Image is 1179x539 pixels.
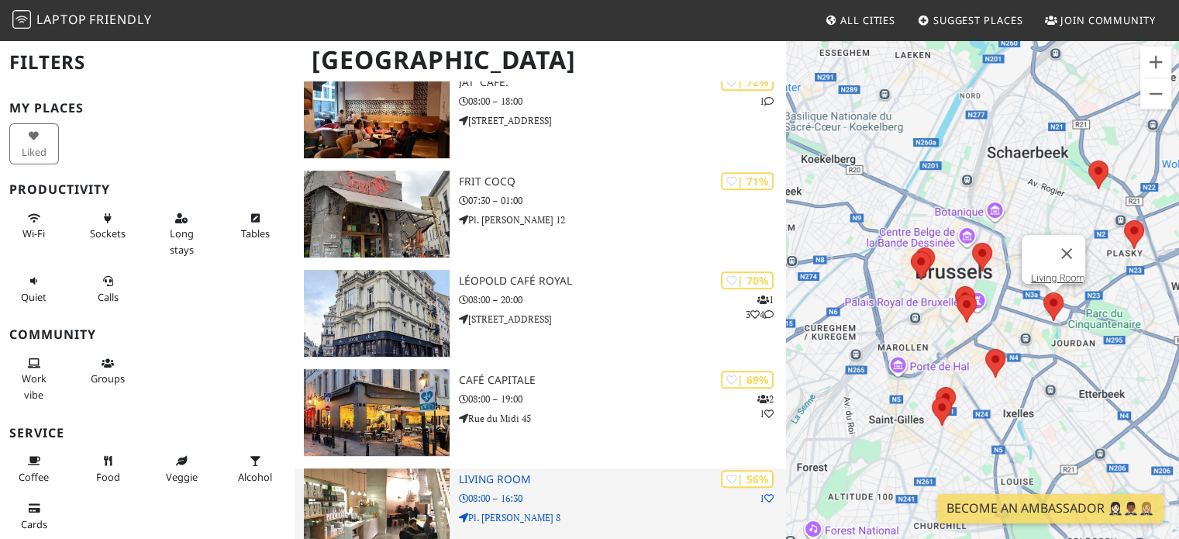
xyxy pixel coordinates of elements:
[98,290,119,304] span: Video/audio calls
[230,448,280,489] button: Alcohol
[241,226,270,240] span: Work-friendly tables
[459,411,787,426] p: Rue du Midi 45
[12,7,152,34] a: LaptopFriendly LaptopFriendly
[459,212,787,227] p: Pl. [PERSON_NAME] 12
[19,470,49,484] span: Coffee
[295,171,786,257] a: Frit Cocq | 71% Frit Cocq 07:30 – 01:00 Pl. [PERSON_NAME] 12
[304,171,449,257] img: Frit Cocq
[91,371,125,385] span: Group tables
[912,6,1029,34] a: Suggest Places
[721,470,774,488] div: | 56%
[83,351,133,392] button: Groups
[459,175,787,188] h3: Frit Cocq
[459,94,787,109] p: 08:00 – 18:00
[9,496,59,537] button: Cards
[9,206,59,247] button: Wi-Fi
[304,270,449,357] img: Léopold Café Royal
[819,6,901,34] a: All Cities
[933,13,1023,27] span: Suggest Places
[721,172,774,190] div: | 71%
[9,39,285,86] h2: Filters
[230,206,280,247] button: Tables
[459,113,787,128] p: [STREET_ADDRESS]
[459,312,787,327] p: [STREET_ADDRESS]
[459,491,787,506] p: 08:00 – 16:30
[157,206,206,262] button: Long stays
[459,510,787,525] p: Pl. [PERSON_NAME] 8
[295,270,786,357] a: Léopold Café Royal | 70% 134 Léopold Café Royal 08:00 – 20:00 [STREET_ADDRESS]
[721,371,774,389] div: | 69%
[1140,47,1171,78] button: Zoom in
[459,193,787,208] p: 07:30 – 01:00
[83,206,133,247] button: Sockets
[21,290,47,304] span: Quiet
[1048,235,1085,272] button: Close
[96,470,120,484] span: Food
[36,11,87,28] span: Laptop
[9,101,285,116] h3: My Places
[459,374,787,387] h3: Café Capitale
[12,10,31,29] img: LaptopFriendly
[1140,78,1171,109] button: Zoom out
[840,13,895,27] span: All Cities
[9,268,59,309] button: Quiet
[9,182,285,197] h3: Productivity
[9,448,59,489] button: Coffee
[89,11,151,28] span: Friendly
[9,351,59,407] button: Work vibe
[937,494,1163,523] a: Become an Ambassador 🤵🏻‍♀️🤵🏾‍♂️🤵🏼‍♀️
[304,369,449,456] img: Café Capitale
[90,226,126,240] span: Power sockets
[1060,13,1156,27] span: Join Community
[459,473,787,486] h3: Living Room
[83,448,133,489] button: Food
[299,39,783,81] h1: [GEOGRAPHIC_DATA]
[157,448,206,489] button: Veggie
[1039,6,1162,34] a: Join Community
[760,94,774,109] p: 1
[21,517,47,531] span: Credit cards
[304,71,449,158] img: JAT' Cafe.
[721,271,774,289] div: | 70%
[9,327,285,342] h3: Community
[9,426,285,441] h3: Service
[22,371,47,401] span: People working
[83,268,133,309] button: Calls
[459,292,787,307] p: 08:00 – 20:00
[22,226,45,240] span: Stable Wi-Fi
[166,470,198,484] span: Veggie
[746,292,774,322] p: 1 3 4
[757,392,774,421] p: 2 1
[760,491,774,506] p: 1
[1031,272,1085,284] a: Living Room
[295,369,786,456] a: Café Capitale | 69% 21 Café Capitale 08:00 – 19:00 Rue du Midi 45
[170,226,194,256] span: Long stays
[459,392,787,406] p: 08:00 – 19:00
[295,71,786,158] a: JAT' Cafe. | 72% 1 JAT' Cafe. 08:00 – 18:00 [STREET_ADDRESS]
[459,275,787,288] h3: Léopold Café Royal
[238,470,272,484] span: Alcohol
